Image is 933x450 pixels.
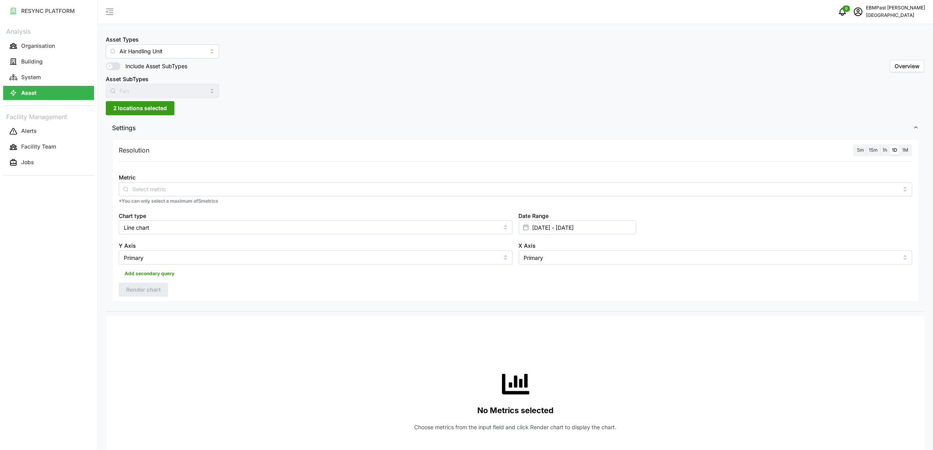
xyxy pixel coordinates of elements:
button: Alerts [3,124,94,138]
p: [GEOGRAPHIC_DATA] [866,12,925,19]
label: X Axis [519,241,536,250]
a: Alerts [3,123,94,139]
button: notifications [835,4,850,20]
p: Jobs [21,158,34,166]
button: Organisation [3,39,94,53]
p: RESYNC PLATFORM [21,7,75,15]
label: Asset SubTypes [106,75,149,83]
p: Alerts [21,127,37,135]
p: Analysis [3,25,94,36]
input: Select chart type [119,220,513,234]
button: Add secondary query [119,268,180,279]
p: Asset [21,89,36,97]
button: schedule [850,4,866,20]
span: 1h [882,147,887,153]
span: Overview [895,63,920,69]
p: Organisation [21,42,55,50]
span: Add secondary query [125,268,174,279]
span: 2 locations selected [113,102,167,115]
input: Select date range [519,220,636,234]
span: 0 [845,6,848,11]
span: Include Asset SubTypes [121,62,187,70]
p: Facility Team [21,143,56,151]
label: Chart type [119,212,146,220]
span: Settings [112,118,913,138]
button: System [3,70,94,84]
p: Facility Management [3,111,94,122]
button: Render chart [119,283,168,297]
label: Y Axis [119,241,136,250]
p: System [21,73,41,81]
label: Date Range [519,212,549,220]
span: Render chart [126,283,161,296]
a: Facility Team [3,139,94,155]
button: 2 locations selected [106,101,174,115]
button: Settings [106,118,925,138]
p: Choose metrics from the input field and click Render chart to display the chart. [415,423,617,431]
button: RESYNC PLATFORM [3,4,94,18]
a: System [3,69,94,85]
p: Resolution [119,145,149,155]
a: RESYNC PLATFORM [3,3,94,19]
label: Asset Types [106,35,139,44]
a: Jobs [3,155,94,171]
div: Settings [106,137,925,311]
a: Organisation [3,38,94,54]
button: Building [3,54,94,69]
button: Facility Team [3,140,94,154]
span: 1M [902,147,908,153]
span: 1D [892,147,897,153]
input: Select metric [132,185,899,193]
p: Building [21,58,43,65]
input: Select X axis [519,250,913,265]
button: Asset [3,86,94,100]
span: 15m [869,147,878,153]
p: No Metrics selected [477,404,554,417]
p: *You can only select a maximum of 5 metrics [119,198,912,205]
a: Asset [3,85,94,101]
p: EBMPast [PERSON_NAME] [866,4,925,12]
input: Select Y axis [119,250,513,265]
button: Jobs [3,156,94,170]
span: 5m [857,147,864,153]
label: Metric [119,173,136,182]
